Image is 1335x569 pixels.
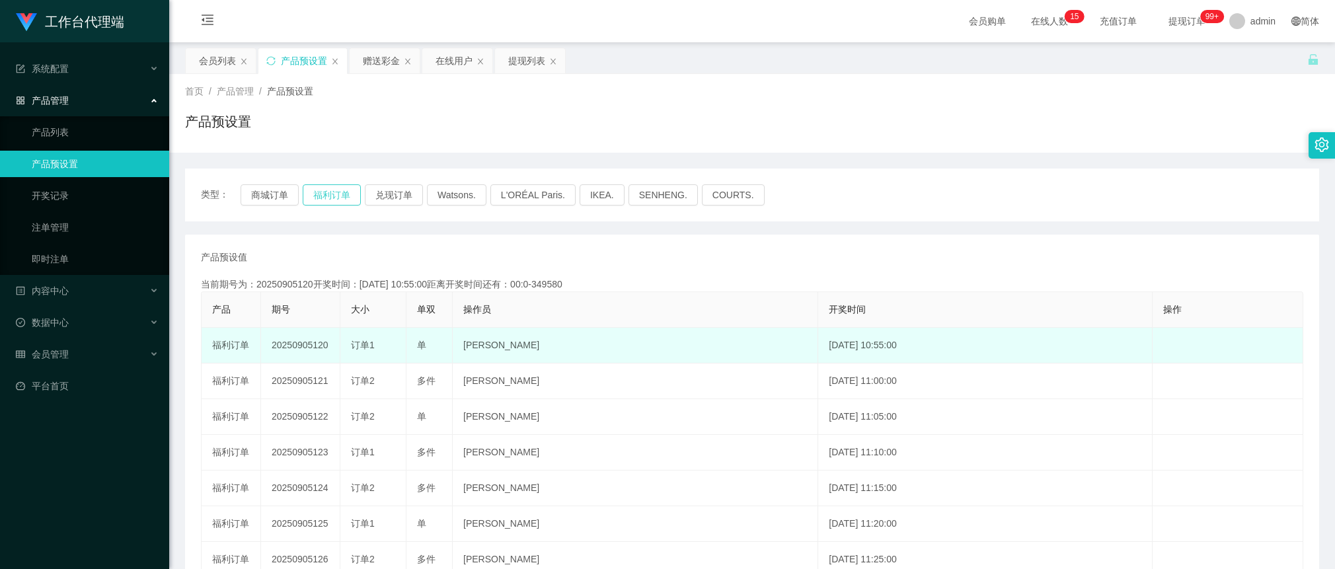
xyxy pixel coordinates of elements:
a: 产品预设置 [32,151,159,177]
span: / [259,86,262,96]
span: 订单1 [351,447,375,457]
span: 多件 [417,482,436,493]
span: 订单2 [351,375,375,386]
td: [DATE] 11:10:00 [818,435,1153,471]
a: 注单管理 [32,214,159,241]
span: 单 [417,411,426,422]
i: 图标: sync [266,56,276,65]
img: logo.9652507e.png [16,13,37,32]
div: 产品预设置 [281,48,327,73]
div: 当前期号为：20250905120开奖时间：[DATE] 10:55:00距离开奖时间还有：00:0-349580 [201,278,1303,291]
div: 提现列表 [508,48,545,73]
td: 福利订单 [202,328,261,363]
span: 产品预设置 [267,86,313,96]
span: 操作 [1163,304,1182,315]
span: 单 [417,518,426,529]
td: [PERSON_NAME] [453,471,818,506]
span: 多件 [417,554,436,564]
span: 订单2 [351,411,375,422]
button: COURTS. [702,184,765,206]
span: 在线人数 [1024,17,1075,26]
span: 产品管理 [217,86,254,96]
a: 图标: dashboard平台首页 [16,373,159,399]
i: 图标: form [16,64,25,73]
i: 图标: appstore-o [16,96,25,105]
td: 福利订单 [202,471,261,506]
span: 系统配置 [16,63,69,74]
i: 图标: unlock [1307,54,1319,65]
span: 大小 [351,304,369,315]
i: 图标: close [477,57,484,65]
span: 开奖时间 [829,304,866,315]
sup: 15 [1065,10,1084,23]
td: 20250905123 [261,435,340,471]
td: [DATE] 11:20:00 [818,506,1153,542]
td: [PERSON_NAME] [453,399,818,435]
span: 订单1 [351,518,375,529]
i: 图标: table [16,350,25,359]
span: 订单1 [351,340,375,350]
p: 5 [1075,10,1079,23]
i: 图标: close [404,57,412,65]
i: 图标: menu-fold [185,1,230,43]
div: 在线用户 [436,48,473,73]
i: 图标: check-circle-o [16,318,25,327]
a: 即时注单 [32,246,159,272]
span: 类型： [201,184,241,206]
div: 会员列表 [199,48,236,73]
td: 20250905125 [261,506,340,542]
i: 图标: close [549,57,557,65]
div: 赠送彩金 [363,48,400,73]
i: 图标: close [240,57,248,65]
button: L'ORÉAL Paris. [490,184,576,206]
td: [PERSON_NAME] [453,363,818,399]
i: 图标: close [331,57,339,65]
button: 兑现订单 [365,184,423,206]
button: IKEA. [580,184,625,206]
button: SENHENG. [629,184,698,206]
span: 充值订单 [1093,17,1143,26]
p: 1 [1070,10,1075,23]
h1: 工作台代理端 [45,1,124,43]
span: 多件 [417,375,436,386]
span: 产品管理 [16,95,69,106]
span: 数据中心 [16,317,69,328]
td: 福利订单 [202,363,261,399]
span: 多件 [417,447,436,457]
span: 订单2 [351,554,375,564]
td: 20250905124 [261,471,340,506]
button: 福利订单 [303,184,361,206]
i: 图标: setting [1315,137,1329,152]
span: 会员管理 [16,349,69,360]
td: [DATE] 11:15:00 [818,471,1153,506]
td: 福利订单 [202,399,261,435]
i: 图标: global [1291,17,1301,26]
td: 福利订单 [202,435,261,471]
span: / [209,86,211,96]
span: 首页 [185,86,204,96]
span: 操作员 [463,304,491,315]
td: [PERSON_NAME] [453,506,818,542]
span: 订单2 [351,482,375,493]
button: 商城订单 [241,184,299,206]
td: 20250905121 [261,363,340,399]
td: [PERSON_NAME] [453,328,818,363]
td: [DATE] 11:05:00 [818,399,1153,435]
td: [PERSON_NAME] [453,435,818,471]
td: [DATE] 11:00:00 [818,363,1153,399]
span: 产品 [212,304,231,315]
i: 图标: profile [16,286,25,295]
h1: 产品预设置 [185,112,251,132]
button: Watsons. [427,184,486,206]
td: 20250905122 [261,399,340,435]
span: 单 [417,340,426,350]
a: 开奖记录 [32,182,159,209]
span: 提现订单 [1162,17,1212,26]
span: 期号 [272,304,290,315]
span: 单双 [417,304,436,315]
sup: 1069 [1200,10,1224,23]
a: 工作台代理端 [16,16,124,26]
td: 20250905120 [261,328,340,363]
td: [DATE] 10:55:00 [818,328,1153,363]
span: 内容中心 [16,285,69,296]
